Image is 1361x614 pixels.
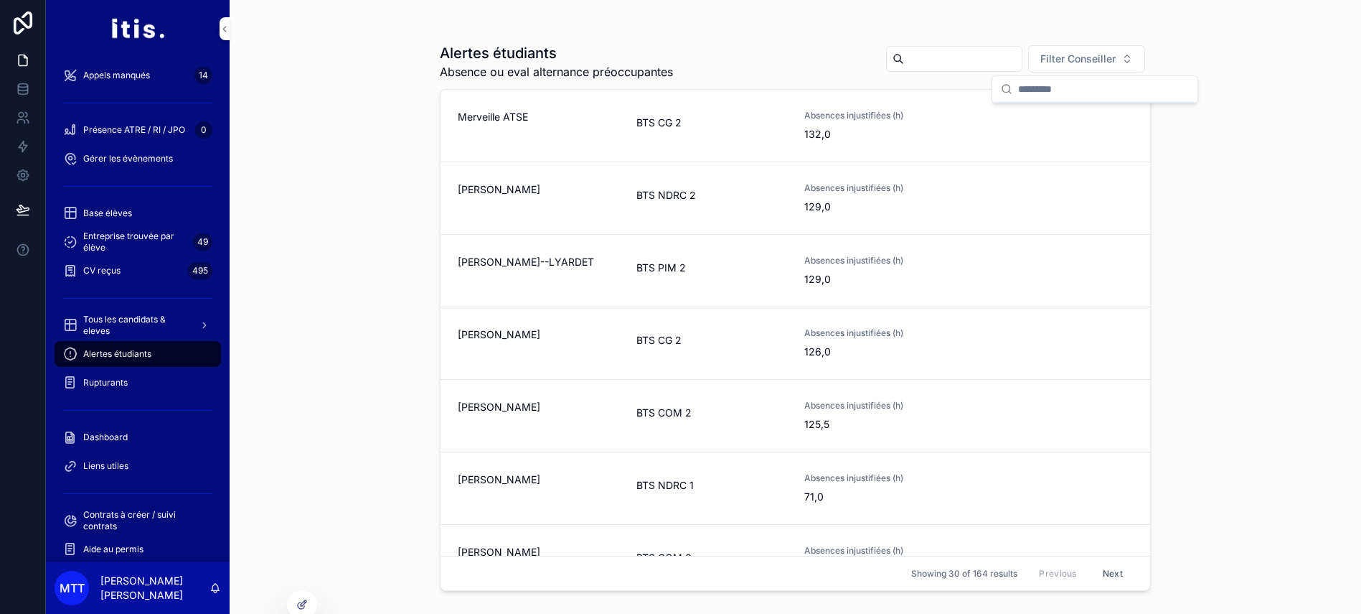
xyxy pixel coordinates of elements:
[804,272,960,287] span: 129,0
[804,255,960,266] span: Absences injustifiées (h)
[804,182,960,194] span: Absences injustifiées (h)
[804,200,960,214] span: 129,0
[441,90,1150,162] a: Merveille ATSEBTS CG 2Absences injustifiées (h)132,0
[83,124,185,136] span: Présence ATRE / RI / JPO
[458,255,613,269] span: [PERSON_NAME]--LYARDET
[1040,52,1116,66] span: Filter Conseiller
[194,67,212,84] div: 14
[110,17,164,40] img: App logo
[83,460,128,472] span: Liens utiles
[804,473,960,484] span: Absences injustifiées (h)
[440,63,673,80] span: Absence ou eval alternance préoccupantes
[83,314,188,337] span: Tous les candidats & eleves
[55,341,221,367] a: Alertes étudiants
[636,116,682,130] span: BTS CG 2
[100,574,209,603] p: [PERSON_NAME] [PERSON_NAME]
[55,229,221,255] a: Entreprise trouvée par élève49
[636,333,682,348] span: BTS CG 2
[441,525,1150,597] a: [PERSON_NAME]BTS COM 2Absences injustifiées (h)119,5
[441,307,1150,380] a: [PERSON_NAME]BTS CG 2Absences injustifiées (h)126,0
[55,258,221,284] a: CV reçus495
[83,377,128,389] span: Rupturants
[83,509,207,532] span: Contrats à créer / suivi contrats
[441,452,1150,525] a: [PERSON_NAME]BTS NDRC 1Absences injustifiées (h)71,0
[83,70,150,81] span: Appels manqués
[188,262,212,279] div: 495
[55,146,221,172] a: Gérer les évènements
[46,57,230,562] div: scrollable content
[55,508,221,534] a: Contrats à créer / suivi contrats
[193,233,212,251] div: 49
[1093,562,1133,585] button: Next
[83,208,132,219] span: Base élèves
[83,153,173,164] span: Gérer les évènements
[804,545,960,557] span: Absences injustifiées (h)
[458,327,613,342] span: [PERSON_NAME]
[55,200,221,226] a: Base élèves
[636,261,686,275] span: BTS PIM 2
[458,400,613,414] span: [PERSON_NAME]
[1028,45,1145,73] button: Select Button
[458,545,613,559] span: [PERSON_NAME]
[441,162,1150,235] a: [PERSON_NAME]BTS NDRC 2Absences injustifiées (h)129,0
[804,327,960,339] span: Absences injustifiées (h)
[458,473,613,487] span: [PERSON_NAME]
[804,345,960,359] span: 126,0
[636,551,692,565] span: BTS COM 2
[83,432,128,443] span: Dashboard
[195,121,212,139] div: 0
[83,231,187,253] span: Entreprise trouvée par élève
[804,127,960,141] span: 132,0
[83,544,143,555] span: Aide au permis
[636,406,692,420] span: BTS COM 2
[83,265,121,276] span: CV reçus
[636,478,694,493] span: BTS NDRC 1
[911,568,1017,580] span: Showing 30 of 164 results
[440,43,673,63] h1: Alertes étudiants
[441,380,1150,452] a: [PERSON_NAME]BTS COM 2Absences injustifiées (h)125,5
[55,62,221,88] a: Appels manqués14
[55,453,221,479] a: Liens utiles
[60,580,85,597] span: MTT
[55,370,221,396] a: Rupturants
[804,400,960,411] span: Absences injustifiées (h)
[804,110,960,121] span: Absences injustifiées (h)
[55,424,221,450] a: Dashboard
[458,110,613,124] span: Merveille ATSE
[441,235,1150,307] a: [PERSON_NAME]--LYARDETBTS PIM 2Absences injustifiées (h)129,0
[55,312,221,338] a: Tous les candidats & eleves
[804,417,960,432] span: 125,5
[636,188,696,203] span: BTS NDRC 2
[55,536,221,562] a: Aide au permis
[55,117,221,143] a: Présence ATRE / RI / JPO0
[458,182,613,197] span: [PERSON_NAME]
[804,490,960,504] span: 71,0
[83,348,151,360] span: Alertes étudiants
